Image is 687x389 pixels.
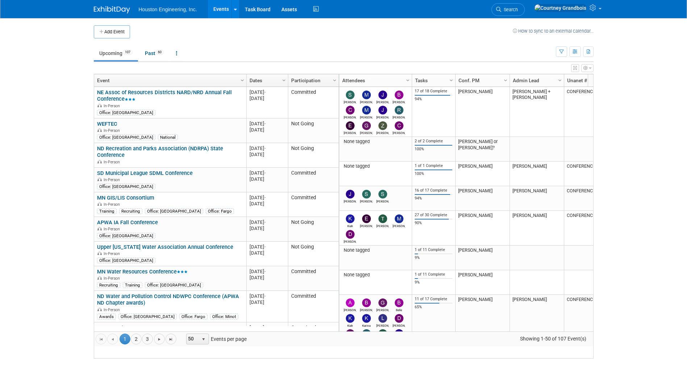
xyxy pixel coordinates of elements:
td: [PERSON_NAME] [455,211,510,246]
div: 16 of 17 Complete [415,188,452,193]
span: Go to the first page [98,336,104,342]
td: Not Going [288,118,339,143]
img: Tanner Wilson [378,214,387,223]
span: - [264,89,266,95]
div: [DATE] [250,121,285,127]
div: Connor Kelley [344,114,356,119]
span: Column Settings [239,78,245,83]
a: SD Municipal League SDML Conference [97,170,193,176]
a: Column Settings [331,74,339,85]
a: Upcoming107 [94,46,138,60]
div: Ryan Roenigk [393,114,405,119]
img: David Orthengren [346,230,355,239]
a: Column Settings [502,74,510,85]
span: select [201,336,206,342]
a: 2 [131,334,142,344]
span: Column Settings [405,78,411,83]
a: Attendees [342,74,407,87]
img: Kiah Sagami [346,214,355,223]
img: Megan Otten [395,214,403,223]
span: - [264,219,266,225]
div: None tagged [342,163,409,169]
div: 11 of 17 Complete [415,297,452,302]
td: CONFERENCE-0003 [564,162,618,186]
span: - [264,325,266,330]
a: Column Settings [447,74,455,85]
img: Belle Reeve [395,298,403,307]
div: 9% [415,255,452,260]
img: Josephine Khan [395,329,403,338]
div: [DATE] [250,145,285,151]
td: [PERSON_NAME] [455,162,510,186]
a: Go to the previous page [107,334,118,344]
span: In-Person [104,276,122,281]
img: Janel Kaufman [378,91,387,99]
div: Josh Johnson [344,198,356,203]
div: 1 of 11 Complete [415,272,452,277]
div: [DATE] [250,225,285,231]
div: Office: [GEOGRAPHIC_DATA] [97,233,155,239]
div: [DATE] [250,89,285,95]
span: 1 [120,334,130,344]
a: Column Settings [556,74,564,85]
div: [DATE] [250,151,285,158]
td: Not Going [288,217,339,242]
div: Bret Zimmerman [360,307,373,312]
a: ND Water and Pollution Control NDWPC Conference (APWA ND Chapter awards) [97,293,239,306]
td: [PERSON_NAME] [455,87,510,137]
span: - [264,121,266,126]
a: Go to the first page [96,334,106,344]
div: 90% [415,221,452,226]
div: Drew Kessler [393,323,405,327]
img: Josh Johnson [346,190,355,198]
div: 65% [415,305,452,310]
td: Committed [288,291,339,322]
img: ExhibitDay [94,6,130,13]
a: Go to the next page [154,334,165,344]
a: Past60 [139,46,169,60]
span: 60 [156,50,164,55]
a: Column Settings [280,74,288,85]
div: Office: [GEOGRAPHIC_DATA] [97,110,155,116]
img: In-Person Event [97,160,102,163]
div: Office: [GEOGRAPHIC_DATA] [118,314,177,319]
div: Zach Herrmann [376,130,389,135]
img: Sam Trebilcock [378,190,387,198]
div: Office: [GEOGRAPHIC_DATA] [145,208,203,214]
a: Column Settings [238,74,246,85]
img: Greg Bowles [346,329,355,338]
div: Michael Sotak [360,99,373,104]
div: 100% [415,147,452,152]
span: Go to the last page [168,336,174,342]
img: In-Person Event [97,308,102,311]
a: MN Water Resources Conference [97,268,188,275]
span: In-Person [104,251,122,256]
div: Sara Mechtenberg [344,99,356,104]
a: Participation [291,74,334,87]
img: In-Person Event [97,227,102,230]
td: [PERSON_NAME] [455,246,510,270]
div: Training [123,282,142,288]
div: National [158,134,178,140]
span: Showing 1-50 of 107 Event(s) [513,334,593,344]
span: Column Settings [557,78,563,83]
div: Alex Schmidt [344,307,356,312]
div: [DATE] [250,127,285,133]
span: In-Person [104,227,122,231]
div: [DATE] [250,268,285,275]
img: Bob Gregalunas [395,91,403,99]
img: In-Person Event [97,104,102,107]
div: David Orthengren [344,239,356,243]
img: In-Person Event [97,276,102,280]
div: Awards [97,314,116,319]
a: WEFTEC [97,121,117,127]
span: Column Settings [332,78,338,83]
td: [PERSON_NAME] [510,211,564,246]
div: Erik Nelson [360,223,373,228]
img: Tim Erickson [378,329,387,338]
img: Stan Hanson [362,190,371,198]
span: In-Person [104,202,122,207]
div: Belle Reeve [393,307,405,312]
div: Gregg Thielman [360,130,373,135]
td: Committed [288,87,339,118]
